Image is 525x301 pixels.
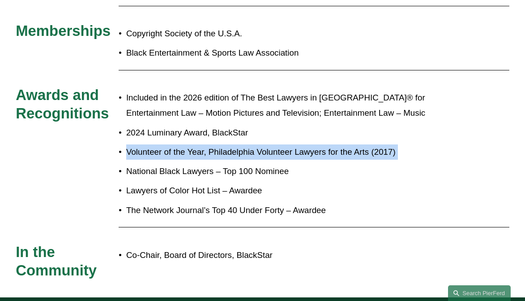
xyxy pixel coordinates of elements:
span: In the Community [16,244,97,279]
p: National Black Lawyers – Top 100 Nominee [126,164,448,179]
p: Included in the 2026 edition of The Best Lawyers in [GEOGRAPHIC_DATA]® for Entertainment Law – Mo... [126,90,448,121]
span: Awards and Recognitions [16,87,109,122]
a: Search this site [448,285,511,301]
p: The Network Journal’s Top 40 Under Forty – Awardee [126,203,448,218]
p: Co-Chair, Board of Directors, BlackStar [126,248,448,263]
p: Volunteer of the Year, Philadelphia Volunteer Lawyers for the Arts (2017) [126,144,448,160]
p: Black Entertainment & Sports Law Association [126,45,448,61]
span: Memberships [16,22,111,39]
p: Copyright Society of the U.S.A. [126,26,448,41]
p: 2024 Luminary Award, BlackStar [126,125,448,140]
p: Lawyers of Color Hot List – Awardee [126,183,448,198]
